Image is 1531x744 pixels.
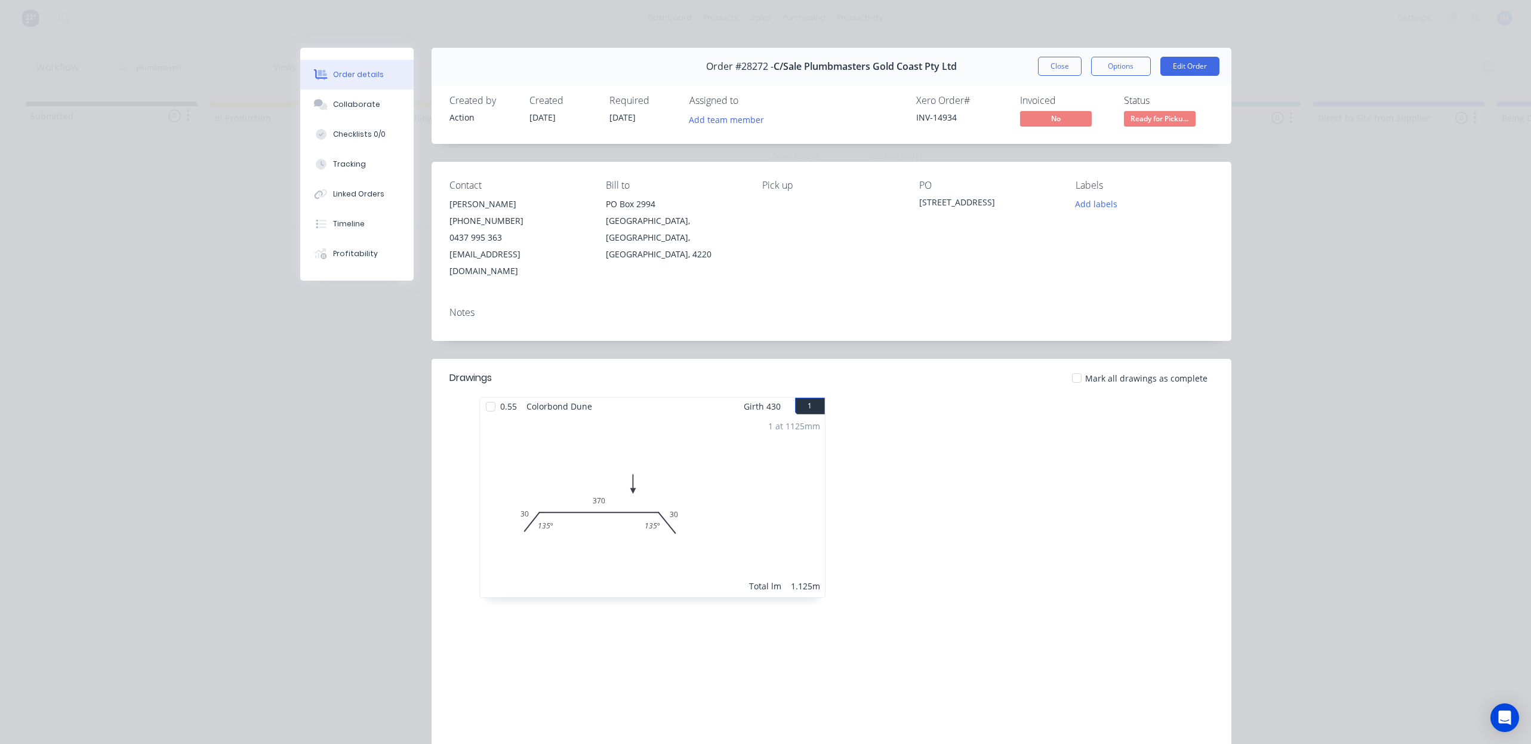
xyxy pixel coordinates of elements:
span: No [1020,111,1092,126]
span: [DATE] [609,112,636,123]
button: Add labels [1069,196,1124,212]
div: [EMAIL_ADDRESS][DOMAIN_NAME] [449,246,587,279]
div: [PERSON_NAME][PHONE_NUMBER]0437 995 363[EMAIL_ADDRESS][DOMAIN_NAME] [449,196,587,279]
div: Collaborate [333,99,380,110]
div: Xero Order # [916,95,1006,106]
span: C/Sale Plumbmasters Gold Coast Pty Ltd [774,61,957,72]
button: Order details [300,60,414,90]
div: Pick up [762,180,899,191]
div: Required [609,95,675,106]
button: Close [1038,57,1082,76]
div: Status [1124,95,1213,106]
div: [GEOGRAPHIC_DATA], [GEOGRAPHIC_DATA], [GEOGRAPHIC_DATA], 4220 [606,213,743,263]
div: 03037030135º135º1 at 1125mmTotal lm1.125m [480,415,825,597]
div: Notes [449,307,1213,318]
button: Tracking [300,149,414,179]
div: Open Intercom Messenger [1490,703,1519,732]
div: Labels [1076,180,1213,191]
div: Assigned to [689,95,809,106]
div: Created by [449,95,515,106]
div: PO Box 2994 [606,196,743,213]
div: 1 at 1125mm [768,420,820,432]
button: 1 [795,398,825,414]
button: Profitability [300,239,414,269]
div: Drawings [449,371,492,385]
span: Order #28272 - [706,61,774,72]
div: Contact [449,180,587,191]
div: PO Box 2994[GEOGRAPHIC_DATA], [GEOGRAPHIC_DATA], [GEOGRAPHIC_DATA], 4220 [606,196,743,263]
div: Created [529,95,595,106]
span: Ready for Picku... [1124,111,1196,126]
button: Checklists 0/0 [300,119,414,149]
button: Collaborate [300,90,414,119]
div: Checklists 0/0 [333,129,386,140]
button: Options [1091,57,1151,76]
div: Total lm [749,580,781,592]
div: [PERSON_NAME] [449,196,587,213]
span: Colorbond Dune [522,398,597,415]
button: Edit Order [1160,57,1219,76]
button: Ready for Picku... [1124,111,1196,129]
span: 0.55 [495,398,522,415]
div: Profitability [333,248,378,259]
div: Linked Orders [333,189,384,199]
div: Tracking [333,159,366,170]
button: Timeline [300,209,414,239]
div: 0437 995 363 [449,229,587,246]
span: Mark all drawings as complete [1085,372,1207,385]
div: PO [919,180,1056,191]
button: Linked Orders [300,179,414,209]
div: [STREET_ADDRESS] [919,196,1056,213]
span: [DATE] [529,112,556,123]
div: Timeline [333,219,365,229]
button: Add team member [682,111,770,127]
div: INV-14934 [916,111,1006,124]
button: Add team member [689,111,771,127]
div: Bill to [606,180,743,191]
div: 1.125m [791,580,820,592]
span: Girth 430 [744,398,781,415]
div: [PHONE_NUMBER] [449,213,587,229]
div: Invoiced [1020,95,1110,106]
div: Order details [333,69,384,80]
div: Action [449,111,515,124]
